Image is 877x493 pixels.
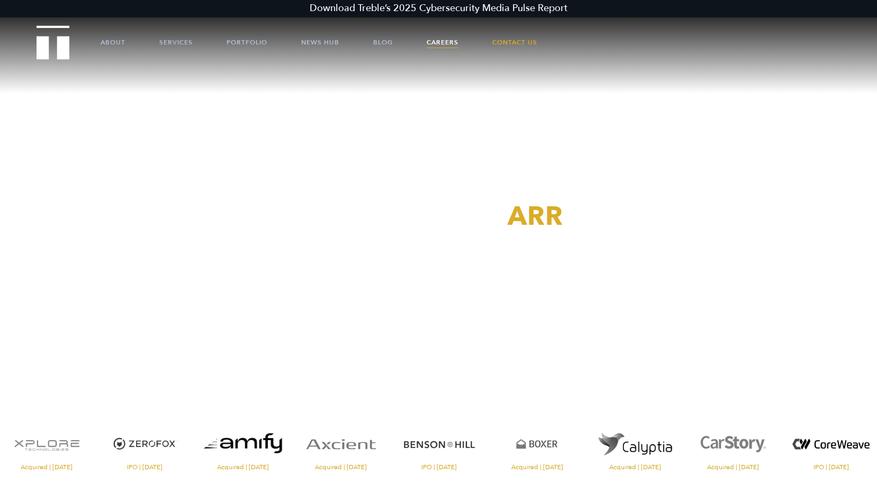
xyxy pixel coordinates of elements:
img: Axcient logo [295,424,387,464]
span: IPO | [DATE] [393,464,485,470]
span: Acquired | [DATE] [1,464,93,470]
a: Careers [427,26,458,58]
span: IPO | [DATE] [98,464,191,470]
span: Acquired | [DATE] [196,464,289,470]
img: Treble logo [37,25,70,59]
a: Contact Us [492,26,537,58]
a: Services [159,26,193,58]
a: Blog [373,26,393,58]
a: Portfolio [227,26,267,58]
a: Visit the XPlore website [1,424,93,470]
span: Acquired | [DATE] [295,464,387,470]
img: XPlore logo [1,424,93,464]
span: ARR [508,198,563,234]
a: Visit the ZeroFox website [98,424,191,470]
img: ZeroFox logo [98,424,191,464]
span: Acquired | [DATE] [589,464,681,470]
img: CarStory logo [686,424,779,464]
a: Visit the Boxer website [491,424,583,470]
img: Benson Hill logo [393,424,485,464]
img: Boxer logo [491,424,583,464]
a: Visit the website [589,424,681,470]
a: News Hub [301,26,339,58]
a: Visit the Axcient website [295,424,387,470]
a: Visit the website [196,424,289,470]
a: Visit the Benson Hill website [393,424,485,470]
a: About [101,26,125,58]
a: Visit the CarStory website [686,424,779,470]
span: Acquired | [DATE] [491,464,583,470]
span: Acquired | [DATE] [686,464,779,470]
